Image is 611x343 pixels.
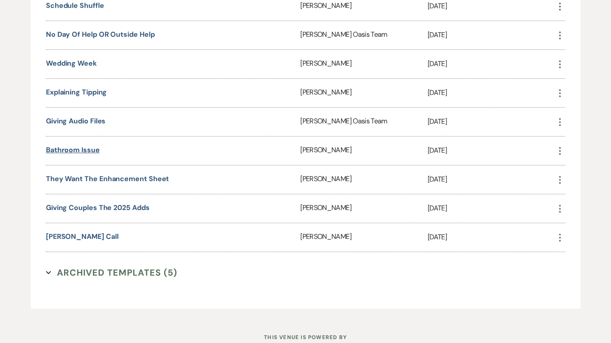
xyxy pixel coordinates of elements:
div: [PERSON_NAME] [300,136,428,165]
p: [DATE] [428,145,555,156]
div: [PERSON_NAME] [300,79,428,107]
a: wedding week [46,59,97,68]
div: [PERSON_NAME] [300,223,428,252]
a: [PERSON_NAME] call [46,232,119,241]
a: schedule shuffle [46,1,104,10]
div: [PERSON_NAME] [300,50,428,78]
a: no day of help OR outside help [46,30,155,39]
p: [DATE] [428,58,555,70]
div: [PERSON_NAME] [300,165,428,194]
div: [PERSON_NAME] Oasis Team [300,108,428,136]
p: [DATE] [428,231,555,243]
p: [DATE] [428,116,555,127]
p: [DATE] [428,203,555,214]
a: Bathroom Issue [46,145,100,154]
p: [DATE] [428,174,555,185]
div: [PERSON_NAME] [300,194,428,223]
button: Archived Templates (5) [46,266,177,279]
a: giving couples the 2025 adds [46,203,150,212]
p: [DATE] [428,87,555,98]
a: explaining tipping [46,87,107,97]
a: Giving Audio Files [46,116,106,126]
a: they want the enhancement sheet [46,174,169,183]
p: [DATE] [428,0,555,12]
div: [PERSON_NAME] Oasis Team [300,21,428,49]
p: [DATE] [428,29,555,41]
